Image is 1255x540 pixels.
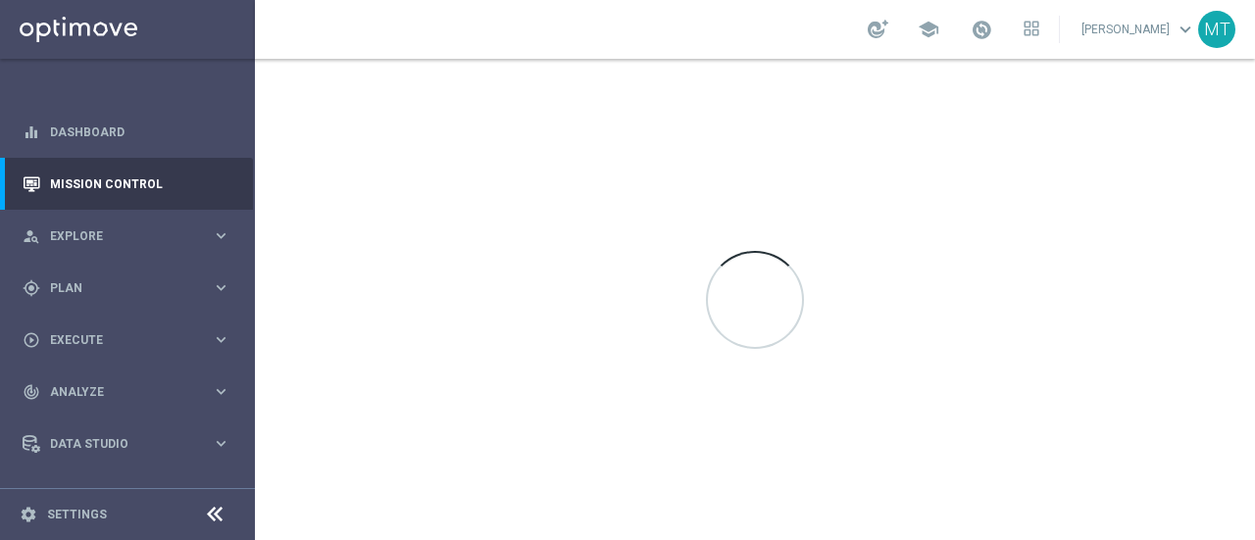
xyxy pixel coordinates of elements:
div: Explore [23,227,212,245]
a: [PERSON_NAME]keyboard_arrow_down [1079,15,1198,44]
a: Optibot [50,469,205,521]
div: Execute [23,331,212,349]
div: Dashboard [23,106,230,158]
i: keyboard_arrow_right [212,278,230,297]
i: person_search [23,227,40,245]
div: Data Studio [23,435,212,453]
div: Optibot [23,469,230,521]
i: track_changes [23,383,40,401]
span: Data Studio [50,438,212,450]
button: play_circle_outline Execute keyboard_arrow_right [22,332,231,348]
button: equalizer Dashboard [22,124,231,140]
button: Data Studio keyboard_arrow_right [22,436,231,452]
i: equalizer [23,123,40,141]
i: lightbulb [23,487,40,505]
span: Analyze [50,386,212,398]
i: gps_fixed [23,279,40,297]
span: Explore [50,230,212,242]
span: Plan [50,282,212,294]
i: keyboard_arrow_right [212,382,230,401]
div: Mission Control [23,158,230,210]
button: gps_fixed Plan keyboard_arrow_right [22,280,231,296]
a: Settings [47,509,107,520]
button: person_search Explore keyboard_arrow_right [22,228,231,244]
i: keyboard_arrow_right [212,226,230,245]
button: Mission Control [22,176,231,192]
a: Dashboard [50,106,230,158]
i: keyboard_arrow_right [212,330,230,349]
i: keyboard_arrow_right [212,434,230,453]
div: MT [1198,11,1235,48]
span: school [918,19,939,40]
i: settings [20,506,37,523]
a: Mission Control [50,158,230,210]
div: Analyze [23,383,212,401]
div: Plan [23,279,212,297]
i: play_circle_outline [23,331,40,349]
span: keyboard_arrow_down [1175,19,1196,40]
span: Execute [50,334,212,346]
button: track_changes Analyze keyboard_arrow_right [22,384,231,400]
